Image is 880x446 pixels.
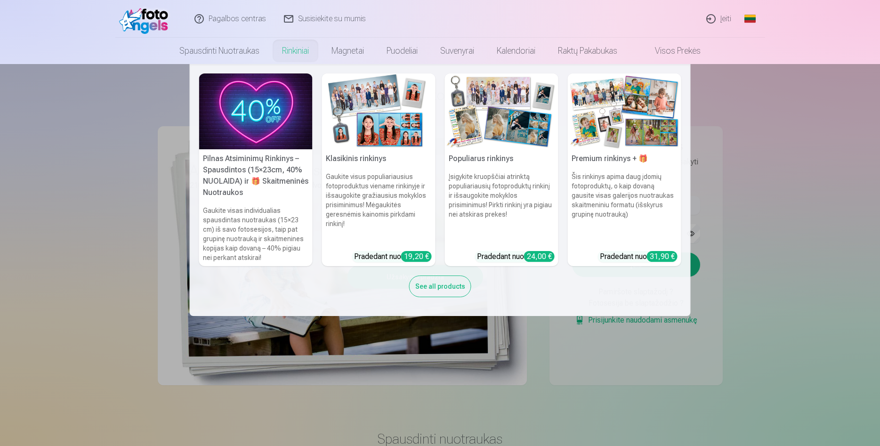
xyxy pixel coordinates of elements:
[629,38,712,64] a: Visos prekės
[322,73,436,266] a: Klasikinis rinkinysKlasikinis rinkinysGaukite visus populiariausius fotoproduktus viename rinkiny...
[271,38,320,64] a: Rinkiniai
[524,251,555,262] div: 24,00 €
[429,38,485,64] a: Suvenyrai
[445,168,558,247] h6: Įsigykite kruopščiai atrinktą populiariausių fotoproduktų rinkinį ir išsaugokite mokyklos prisimi...
[119,4,173,34] img: /fa2
[320,38,375,64] a: Magnetai
[199,149,313,202] h5: Pilnas Atsiminimų Rinkinys – Spausdintos (15×23cm, 40% NUOLAIDA) ir 🎁 Skaitmeninės Nuotraukos
[477,251,555,262] div: Pradedant nuo
[568,168,681,247] h6: Šis rinkinys apima daug įdomių fotoproduktų, o kaip dovaną gausite visas galerijos nuotraukas ska...
[199,73,313,266] a: Pilnas Atsiminimų Rinkinys – Spausdintos (15×23cm, 40% NUOLAIDA) ir 🎁 Skaitmeninės NuotraukosPiln...
[168,38,271,64] a: Spausdinti nuotraukas
[568,73,681,266] a: Premium rinkinys + 🎁Premium rinkinys + 🎁Šis rinkinys apima daug įdomių fotoproduktų, o kaip dovan...
[354,251,432,262] div: Pradedant nuo
[568,149,681,168] h5: Premium rinkinys + 🎁
[199,202,313,266] h6: Gaukite visas individualias spausdintas nuotraukas (15×23 cm) iš savo fotosesijos, taip pat grupi...
[445,73,558,266] a: Populiarus rinkinysPopuliarus rinkinysĮsigykite kruopščiai atrinktą populiariausių fotoproduktų r...
[199,73,313,149] img: Pilnas Atsiminimų Rinkinys – Spausdintos (15×23cm, 40% NUOLAIDA) ir 🎁 Skaitmeninės Nuotraukos
[445,73,558,149] img: Populiarus rinkinys
[409,276,471,297] div: See all products
[600,251,678,262] div: Pradedant nuo
[375,38,429,64] a: Puodeliai
[322,149,436,168] h5: Klasikinis rinkinys
[322,73,436,149] img: Klasikinis rinkinys
[485,38,547,64] a: Kalendoriai
[647,251,678,262] div: 31,90 €
[401,251,432,262] div: 19,20 €
[568,73,681,149] img: Premium rinkinys + 🎁
[547,38,629,64] a: Raktų pakabukas
[409,281,471,291] a: See all products
[322,168,436,247] h6: Gaukite visus populiariausius fotoproduktus viename rinkinyje ir išsaugokite gražiausius mokyklos...
[445,149,558,168] h5: Populiarus rinkinys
